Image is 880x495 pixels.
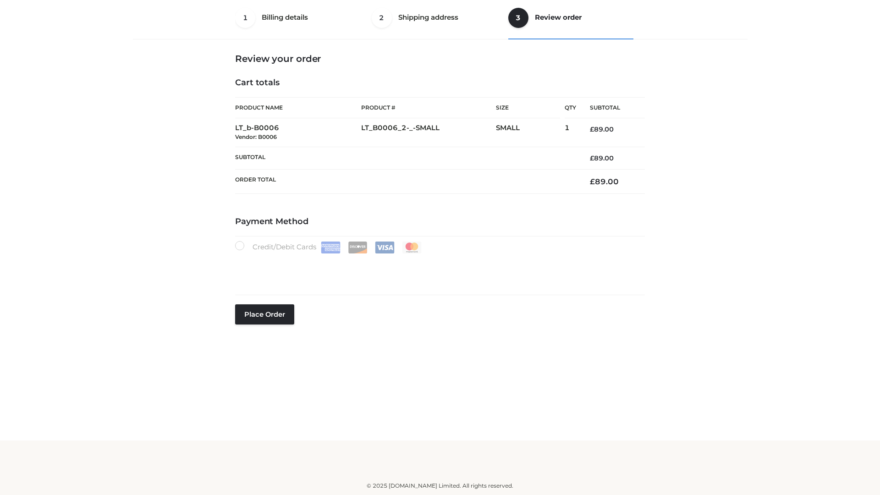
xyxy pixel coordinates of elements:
th: Product Name [235,97,361,118]
th: Qty [565,97,576,118]
span: £ [590,177,595,186]
td: LT_B0006_2-_-SMALL [361,118,496,147]
div: © 2025 [DOMAIN_NAME] Limited. All rights reserved. [136,481,744,490]
span: £ [590,154,594,162]
iframe: Secure payment input frame [233,252,643,285]
img: Discover [348,242,368,253]
td: LT_b-B0006 [235,118,361,147]
bdi: 89.00 [590,177,619,186]
th: Subtotal [576,98,645,118]
th: Size [496,98,560,118]
bdi: 89.00 [590,125,614,133]
h3: Review your order [235,53,645,64]
img: Visa [375,242,395,253]
span: £ [590,125,594,133]
button: Place order [235,304,294,324]
th: Order Total [235,170,576,194]
img: Mastercard [402,242,422,253]
th: Product # [361,97,496,118]
td: SMALL [496,118,565,147]
small: Vendor: B0006 [235,133,277,140]
td: 1 [565,118,576,147]
h4: Payment Method [235,217,645,227]
th: Subtotal [235,147,576,169]
label: Credit/Debit Cards [235,241,423,253]
h4: Cart totals [235,78,645,88]
img: Amex [321,242,341,253]
bdi: 89.00 [590,154,614,162]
